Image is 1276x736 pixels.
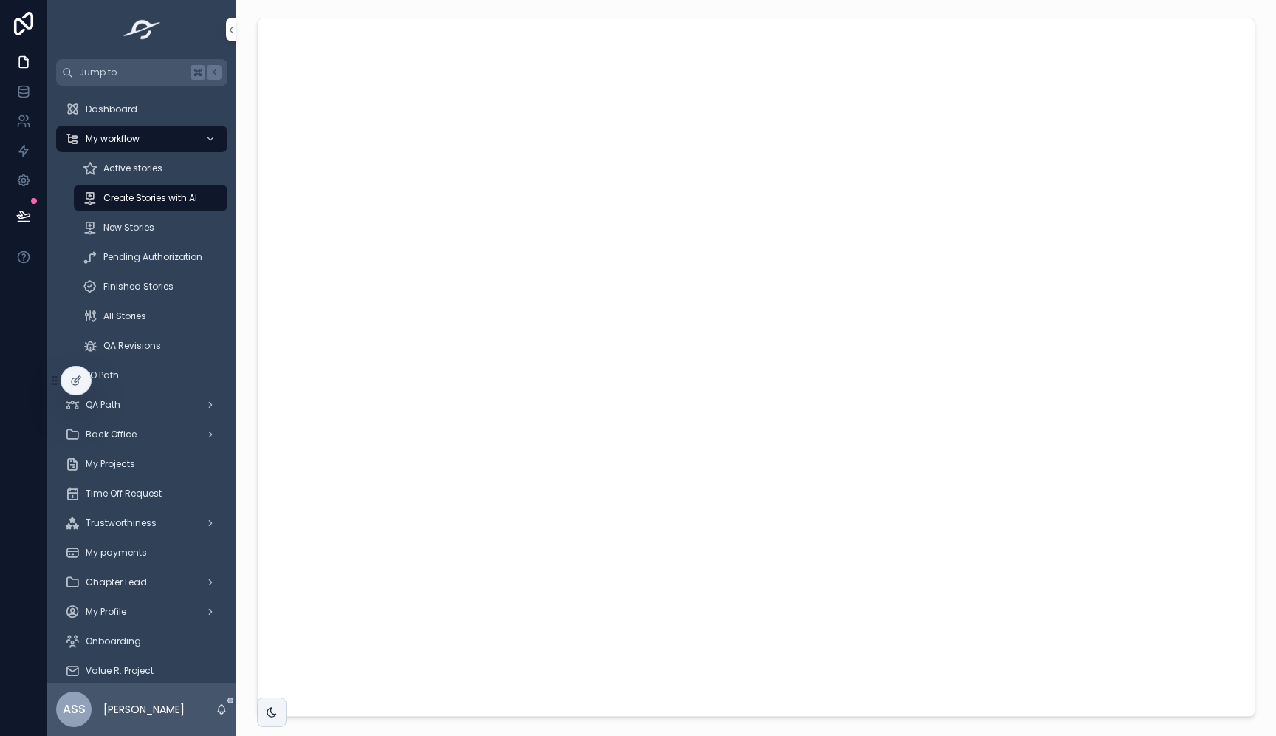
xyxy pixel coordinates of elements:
img: App logo [119,18,165,41]
button: Jump to...K [56,59,227,86]
span: Active stories [103,163,162,174]
a: Chapter Lead [56,569,227,596]
a: New Stories [74,214,227,241]
span: My payments [86,547,147,559]
span: Pending Authorization [103,251,202,263]
a: My Profile [56,599,227,625]
a: My workflow [56,126,227,152]
span: QA Revisions [103,340,161,352]
span: PO Path [86,369,119,381]
span: My Projects [86,458,135,470]
a: My payments [56,539,227,566]
span: Chapter Lead [86,576,147,588]
span: Time Off Request [86,488,162,500]
span: Create Stories with AI [103,192,197,204]
a: All Stories [74,303,227,330]
a: QA Revisions [74,333,227,359]
p: [PERSON_NAME] [103,702,185,717]
a: PO Path [56,362,227,389]
span: Onboarding [86,636,141,647]
a: Back Office [56,421,227,448]
span: All Stories [103,310,146,322]
span: My Profile [86,606,126,618]
span: Dashboard [86,103,137,115]
a: My Projects [56,451,227,477]
div: scrollable content [47,86,236,683]
a: Finished Stories [74,273,227,300]
a: QA Path [56,392,227,418]
span: ASS [63,701,86,718]
a: Create Stories with AI [74,185,227,211]
a: Pending Authorization [74,244,227,270]
a: Onboarding [56,628,227,655]
a: Active stories [74,155,227,182]
span: Trustworthiness [86,517,157,529]
a: Trustworthiness [56,510,227,536]
span: Jump to... [79,67,185,78]
a: Dashboard [56,96,227,123]
a: Value R. Project [56,658,227,684]
span: QA Path [86,399,120,411]
span: Value R. Project [86,665,154,677]
span: New Stories [103,222,154,234]
a: Time Off Request [56,480,227,507]
span: K [208,67,220,78]
span: Finished Stories [103,281,174,293]
span: Back Office [86,429,137,440]
span: My workflow [86,133,140,145]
